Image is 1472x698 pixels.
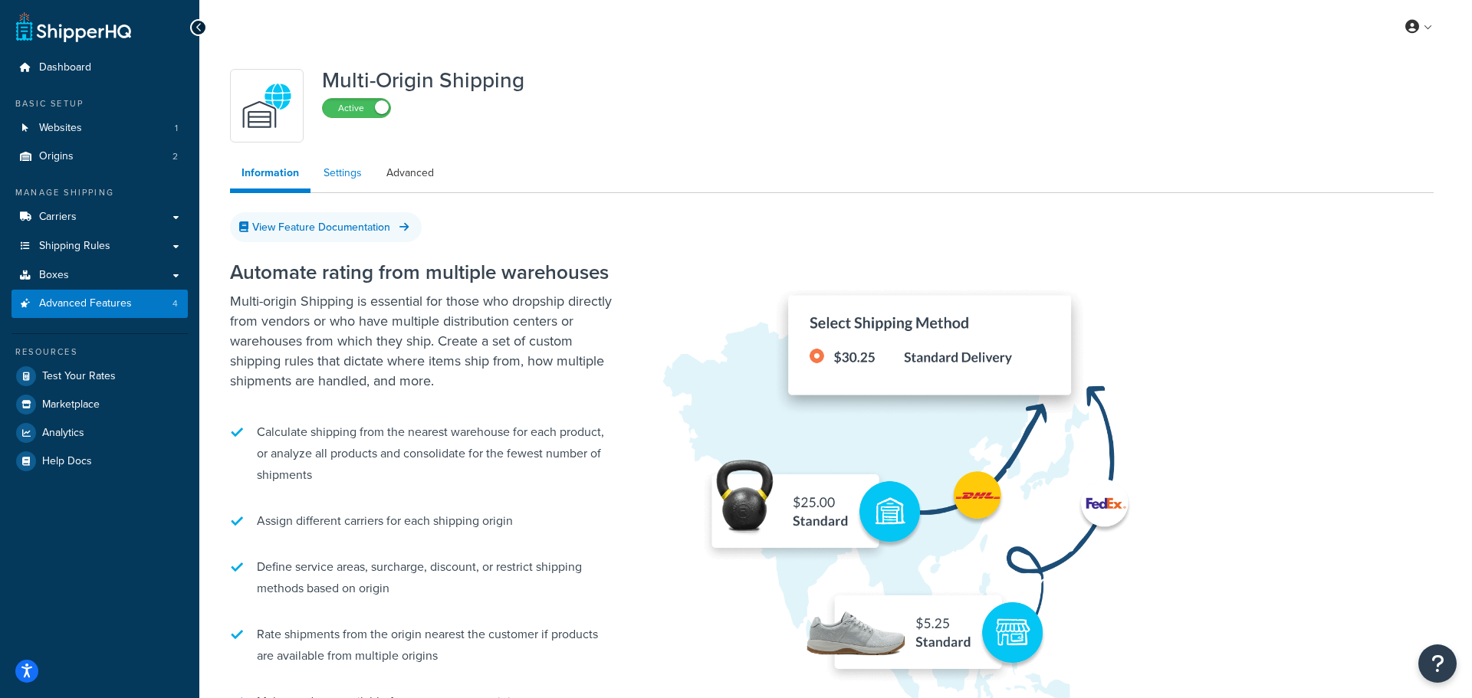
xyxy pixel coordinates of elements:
li: Calculate shipping from the nearest warehouse for each product, or analyze all products and conso... [230,414,613,493]
span: Shipping Rules [39,240,110,253]
li: Advanced Features [11,290,188,318]
a: Help Docs [11,447,188,475]
li: Rate shipments from the origin nearest the customer if products are available from multiple origins [230,616,613,674]
img: WatD5o0RtDAAAAAElFTkSuQmCC [240,79,294,133]
span: Analytics [42,427,84,440]
p: Multi-origin Shipping is essential for those who dropship directly from vendors or who have multi... [230,291,613,391]
span: Carriers [39,211,77,224]
span: 4 [172,297,178,310]
a: Advanced Features4 [11,290,188,318]
span: Test Your Rates [42,370,116,383]
a: Marketplace [11,391,188,418]
div: Basic Setup [11,97,188,110]
a: Carriers [11,203,188,231]
a: View Feature Documentation [230,212,422,242]
li: Assign different carriers for each shipping origin [230,503,613,539]
span: Boxes [39,269,69,282]
span: 1 [175,122,178,135]
a: Websites1 [11,114,188,143]
span: Help Docs [42,455,92,468]
a: Boxes [11,261,188,290]
h1: Multi-Origin Shipping [322,69,524,92]
a: Dashboard [11,54,188,82]
button: Open Resource Center [1418,644,1457,683]
a: Test Your Rates [11,362,188,390]
a: Origins2 [11,143,188,171]
h2: Automate rating from multiple warehouses [230,261,613,283]
a: Shipping Rules [11,232,188,261]
a: Information [230,158,310,193]
span: Websites [39,122,82,135]
div: Resources [11,346,188,359]
span: Advanced Features [39,297,132,310]
span: 2 [172,150,178,163]
li: Origins [11,143,188,171]
span: Marketplace [42,398,100,411]
div: Manage Shipping [11,186,188,199]
span: Dashboard [39,61,91,74]
li: Define service areas, surcharge, discount, or restrict shipping methods based on origin [230,549,613,607]
label: Active [323,99,390,117]
a: Advanced [375,158,445,188]
a: Analytics [11,419,188,447]
span: Origins [39,150,74,163]
a: Settings [312,158,373,188]
li: Websites [11,114,188,143]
